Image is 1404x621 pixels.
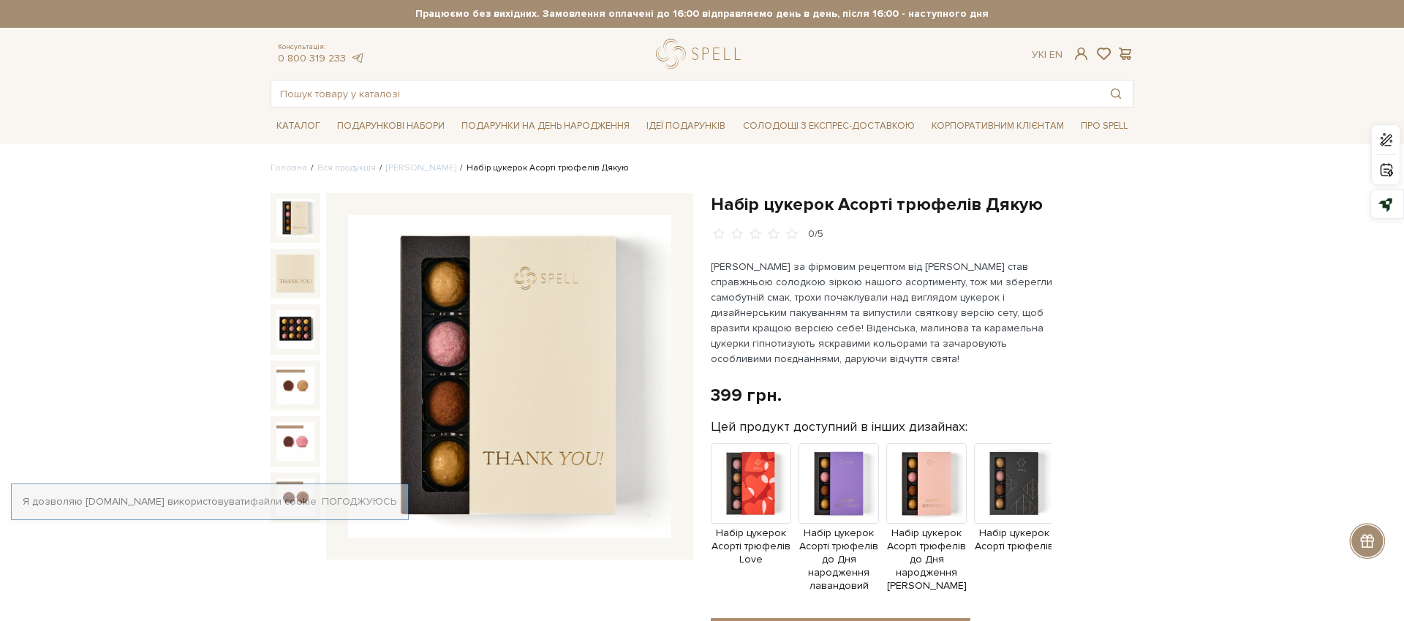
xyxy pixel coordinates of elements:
img: Набір цукерок Асорті трюфелів Дякую [276,255,314,293]
img: Набір цукерок Асорті трюфелів Дякую [276,199,314,237]
li: Набір цукерок Асорті трюфелів Дякую [456,162,629,175]
div: 0/5 [808,227,823,241]
img: Набір цукерок Асорті трюфелів Дякую [348,215,671,538]
img: Набір цукерок Асорті трюфелів Дякую [276,478,314,516]
a: 0 800 319 233 [278,52,346,64]
a: Ідеї подарунків [641,115,731,138]
a: telegram [350,52,364,64]
a: файли cookie [250,495,317,508]
span: Набір цукерок Асорті трюфелів до Дня народження лавандовий [799,527,879,593]
a: Головна [271,162,307,173]
a: Набір цукерок Асорті трюфелів Love [711,476,791,566]
a: logo [656,39,747,69]
div: Ук [1032,48,1063,61]
input: Пошук товару у каталозі [271,80,1099,107]
span: | [1044,48,1046,61]
span: Набір цукерок Асорті трюфелів [974,527,1054,553]
a: Солодощі з експрес-доставкою [737,113,921,138]
a: Подарунки на День народження [456,115,635,138]
a: [PERSON_NAME] [386,162,456,173]
div: Я дозволяю [DOMAIN_NAME] використовувати [12,495,408,508]
img: Набір цукерок Асорті трюфелів Дякую [276,310,314,348]
p: [PERSON_NAME] за фірмовим рецептом від [PERSON_NAME] став справжньою солодкою зіркою нашого асорт... [711,259,1054,366]
a: Подарункові набори [331,115,450,138]
span: Набір цукерок Асорті трюфелів до Дня народження [PERSON_NAME] [886,527,967,593]
img: Продукт [799,443,879,524]
span: Консультація: [278,42,364,52]
h1: Набір цукерок Асорті трюфелів Дякую [711,193,1133,216]
a: Про Spell [1075,115,1133,138]
a: Набір цукерок Асорті трюфелів [974,476,1054,553]
label: Цей продукт доступний в інших дизайнах: [711,418,967,435]
a: Набір цукерок Асорті трюфелів до Дня народження лавандовий [799,476,879,593]
img: Продукт [886,443,967,524]
a: Каталог [271,115,326,138]
strong: Працюємо без вихідних. Замовлення оплачені до 16:00 відправляємо день в день, після 16:00 - насту... [271,7,1133,20]
a: En [1049,48,1063,61]
a: Погоджуюсь [322,495,396,508]
a: Корпоративним клієнтам [926,115,1070,138]
span: Набір цукерок Асорті трюфелів Love [711,527,791,567]
button: Пошук товару у каталозі [1099,80,1133,107]
img: Набір цукерок Асорті трюфелів Дякую [276,422,314,460]
img: Продукт [711,443,791,524]
img: Набір цукерок Асорті трюфелів Дякую [276,366,314,404]
a: Набір цукерок Асорті трюфелів до Дня народження [PERSON_NAME] [886,476,967,593]
a: Вся продукція [317,162,376,173]
img: Продукт [974,443,1054,524]
div: 399 грн. [711,384,782,407]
